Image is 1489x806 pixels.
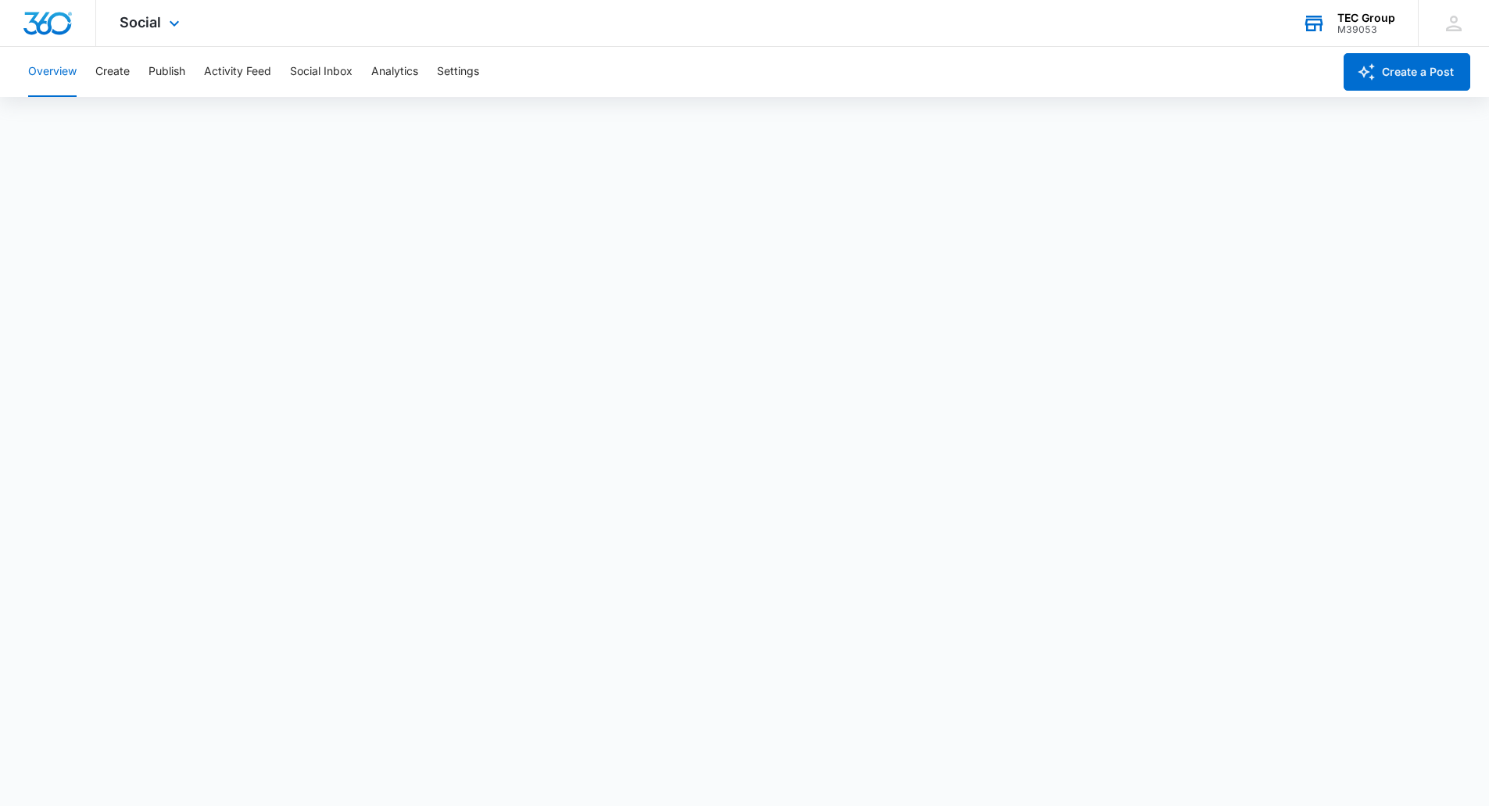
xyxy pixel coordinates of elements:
[204,47,271,97] button: Activity Feed
[437,47,479,97] button: Settings
[1344,53,1470,91] button: Create a Post
[120,14,161,30] span: Social
[149,47,185,97] button: Publish
[1337,12,1395,24] div: account name
[290,47,353,97] button: Social Inbox
[28,47,77,97] button: Overview
[95,47,130,97] button: Create
[1337,24,1395,35] div: account id
[371,47,418,97] button: Analytics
